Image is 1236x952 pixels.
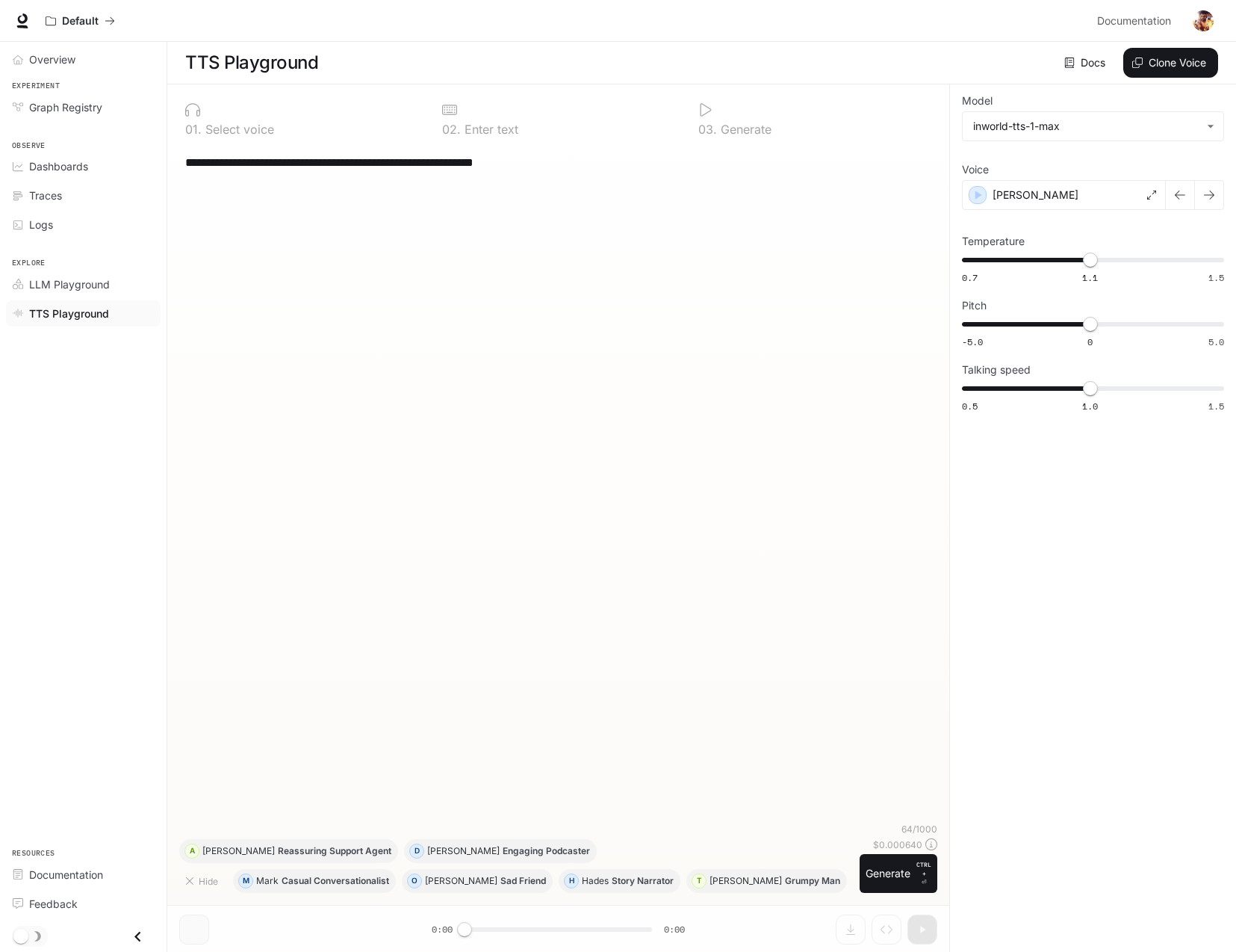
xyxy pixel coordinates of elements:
p: Hades [582,877,609,885]
a: Logs [6,211,161,238]
p: Mark [256,877,279,885]
p: Engaging Podcaster [503,847,590,856]
span: -5.0 [962,336,983,348]
div: A [185,839,199,863]
span: Feedback [29,896,78,912]
button: O[PERSON_NAME]Sad Friend [402,869,553,893]
p: [PERSON_NAME] [993,188,1078,203]
span: Overview [29,52,75,67]
p: [PERSON_NAME] [202,847,275,856]
p: Reassuring Support Agent [278,847,391,856]
span: 1.5 [1208,271,1224,284]
span: 1.0 [1082,400,1098,412]
div: O [408,869,421,893]
a: LLM Playground [6,271,161,297]
p: [PERSON_NAME] [709,877,782,885]
span: 0.5 [962,400,978,412]
div: D [410,839,423,863]
p: Enter text [461,123,518,135]
p: Sad Friend [500,877,546,885]
p: ⏎ [916,860,931,887]
p: [PERSON_NAME] [425,877,497,885]
a: Documentation [6,862,161,888]
a: Traces [6,182,161,208]
span: 0 [1087,336,1093,348]
span: 0.7 [962,271,978,284]
span: Documentation [1097,12,1171,31]
span: Dark mode toggle [13,927,28,944]
span: LLM Playground [29,276,110,292]
a: Feedback [6,891,161,917]
p: 0 3 . [698,123,717,135]
button: HHadesStory Narrator [559,869,680,893]
div: T [692,869,706,893]
span: 1.1 [1082,271,1098,284]
p: 0 1 . [185,123,202,135]
a: Dashboards [6,153,161,179]
button: Clone Voice [1123,48,1218,78]
div: inworld-tts-1-max [963,112,1223,140]
div: H [565,869,578,893]
button: Close drawer [121,921,155,952]
p: 0 2 . [442,123,461,135]
img: User avatar [1193,10,1214,31]
p: Default [62,15,99,28]
button: D[PERSON_NAME]Engaging Podcaster [404,839,597,863]
span: 1.5 [1208,400,1224,412]
a: Graph Registry [6,94,161,120]
h1: TTS Playground [185,48,318,78]
p: CTRL + [916,860,931,878]
button: MMarkCasual Conversationalist [233,869,396,893]
span: Graph Registry [29,99,102,115]
p: [PERSON_NAME] [427,847,500,856]
p: Talking speed [962,365,1031,375]
a: TTS Playground [6,300,161,327]
button: T[PERSON_NAME]Grumpy Man [686,869,847,893]
span: TTS Playground [29,306,109,321]
button: All workspaces [39,6,122,36]
span: Logs [29,217,53,232]
p: Generate [717,123,771,135]
button: User avatar [1188,6,1218,36]
p: Pitch [962,300,987,311]
p: Casual Conversationalist [282,877,389,885]
p: $ 0.000640 [873,838,922,851]
p: Grumpy Man [785,877,840,885]
p: Story Narrator [612,877,674,885]
span: 5.0 [1208,336,1224,348]
a: Documentation [1091,6,1182,36]
span: Dashboards [29,158,88,174]
button: Hide [179,869,227,893]
p: Model [962,96,993,106]
p: Select voice [202,123,274,135]
p: 64 / 1000 [901,823,937,835]
button: GenerateCTRL +⏎ [860,854,937,893]
span: Documentation [29,867,103,883]
button: A[PERSON_NAME]Reassuring Support Agent [179,839,398,863]
p: Temperature [962,236,1025,247]
div: M [239,869,252,893]
div: inworld-tts-1-max [973,119,1199,134]
p: Voice [962,164,989,175]
a: Docs [1061,48,1111,78]
a: Overview [6,46,161,72]
span: Traces [29,188,62,203]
